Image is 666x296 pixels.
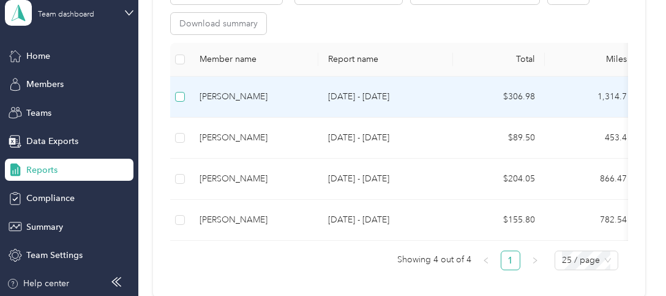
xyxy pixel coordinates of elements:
span: 25 / page [562,251,611,270]
a: 1 [501,251,520,270]
td: $155.80 [453,200,545,241]
span: Summary [26,221,63,233]
span: left [482,257,490,264]
button: left [476,251,496,270]
th: Report name [318,43,453,77]
span: Data Exports [26,135,78,148]
div: Page Size [555,251,618,270]
div: [PERSON_NAME] [200,90,309,104]
td: $204.05 [453,159,545,200]
p: [DATE] - [DATE] [328,213,443,227]
span: Home [26,50,50,63]
button: Help center [7,277,69,290]
iframe: Everlance-gr Chat Button Frame [597,227,666,296]
button: right [525,251,545,270]
button: Download summary [171,13,266,34]
span: Compliance [26,192,75,205]
td: 453.4 [545,118,637,159]
li: Previous Page [476,251,496,270]
td: $89.50 [453,118,545,159]
div: [PERSON_NAME] [200,172,309,186]
div: Team dashboard [38,11,94,18]
td: 1,314.7 [545,77,637,118]
li: 1 [501,251,520,270]
td: $306.98 [453,77,545,118]
span: Reports [26,164,58,176]
th: Member name [190,43,318,77]
div: [PERSON_NAME] [200,213,309,227]
span: right [531,257,539,264]
span: Teams [26,107,51,120]
div: [PERSON_NAME] [200,131,309,145]
p: [DATE] - [DATE] [328,172,443,186]
div: Total [463,54,535,64]
td: 866.47 [545,159,637,200]
div: Member name [200,54,309,64]
li: Next Page [525,251,545,270]
p: [DATE] - [DATE] [328,131,443,145]
span: Showing 4 out of 4 [397,251,471,269]
span: Team Settings [26,249,83,262]
span: Members [26,78,64,91]
div: Miles [555,54,627,64]
td: 782.54 [545,200,637,241]
p: [DATE] - [DATE] [328,90,443,104]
